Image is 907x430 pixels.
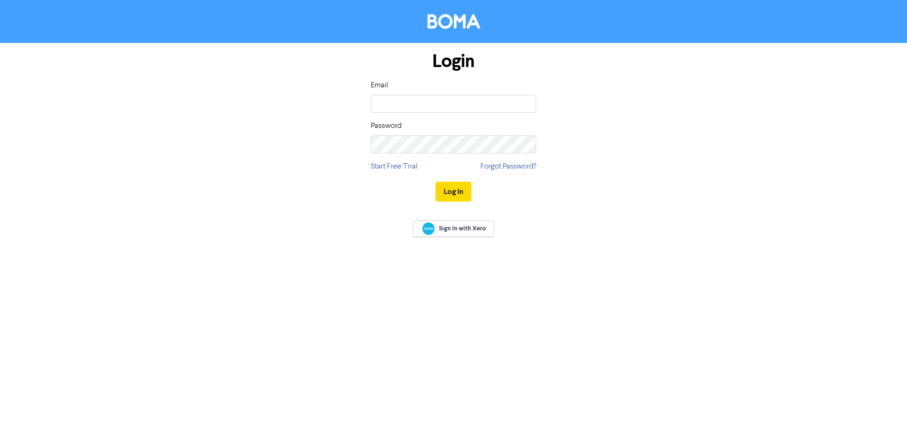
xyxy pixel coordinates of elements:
img: Xero logo [422,222,435,235]
img: BOMA Logo [428,14,480,29]
span: Sign In with Xero [439,224,486,233]
label: Email [371,80,388,91]
label: Password [371,120,402,132]
button: Log In [436,182,471,202]
a: Sign In with Xero [413,220,494,237]
a: Forgot Password? [480,161,536,172]
a: Start Free Trial [371,161,418,172]
h1: Login [371,51,536,72]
